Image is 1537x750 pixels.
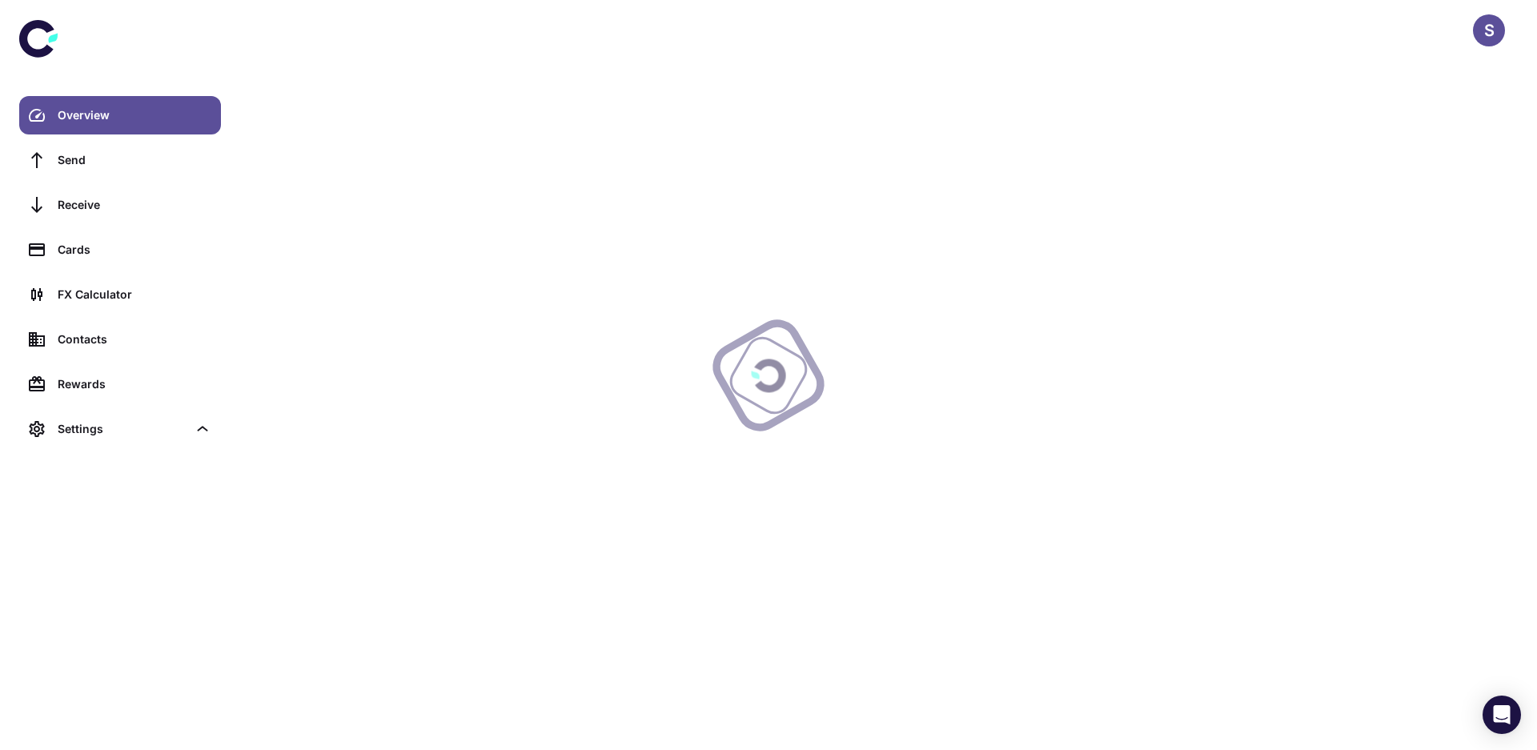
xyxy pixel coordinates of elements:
a: Rewards [19,365,221,403]
a: Send [19,141,221,179]
a: Overview [19,96,221,134]
div: Rewards [58,375,211,393]
a: Receive [19,186,221,224]
div: Send [58,151,211,169]
div: Overview [58,106,211,124]
div: Settings [58,420,187,438]
div: FX Calculator [58,286,211,303]
div: Receive [58,196,211,214]
a: FX Calculator [19,275,221,314]
div: Settings [19,410,221,448]
div: Cards [58,241,211,259]
button: S [1473,14,1505,46]
div: Open Intercom Messenger [1483,696,1521,734]
div: Contacts [58,331,211,348]
a: Cards [19,231,221,269]
a: Contacts [19,320,221,359]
